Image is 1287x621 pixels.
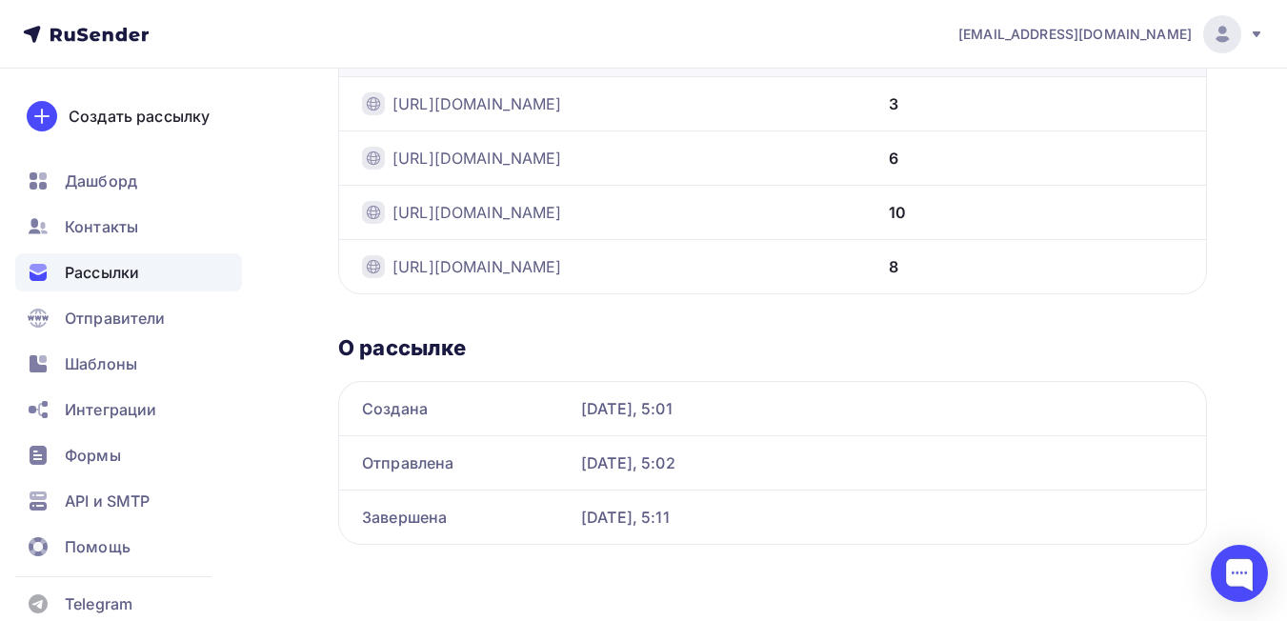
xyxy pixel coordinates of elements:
[65,307,166,330] span: Отправители
[15,208,242,246] a: Контакты
[15,436,242,474] a: Формы
[15,253,242,291] a: Рассылки
[15,345,242,383] a: Шаблоны
[889,201,906,224] div: 10
[889,147,898,170] div: 6
[581,397,1183,420] div: [DATE], 5:01
[65,215,138,238] span: Контакты
[65,261,139,284] span: Рассылки
[581,506,1183,529] div: [DATE], 5:11
[65,444,121,467] span: Формы
[889,255,898,278] div: 8
[362,506,566,529] div: Завершена
[65,170,137,192] span: Дашборд
[65,490,150,512] span: API и SMTP
[15,299,242,337] a: Отправители
[362,451,566,474] div: Отправлена
[889,92,898,115] div: 3
[958,25,1192,44] span: [EMAIL_ADDRESS][DOMAIN_NAME]
[65,592,132,615] span: Telegram
[958,15,1264,53] a: [EMAIL_ADDRESS][DOMAIN_NAME]
[65,398,156,421] span: Интеграции
[392,201,562,224] a: [URL][DOMAIN_NAME]
[392,92,562,115] a: [URL][DOMAIN_NAME]
[65,352,137,375] span: Шаблоны
[392,147,562,170] a: [URL][DOMAIN_NAME]
[338,334,1207,361] h3: О рассылке
[69,105,210,128] div: Создать рассылку
[15,162,242,200] a: Дашборд
[581,451,1183,474] div: [DATE], 5:02
[65,535,131,558] span: Помощь
[392,255,562,278] a: [URL][DOMAIN_NAME]
[362,397,566,420] div: Создана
